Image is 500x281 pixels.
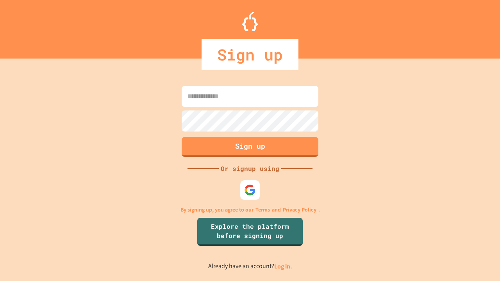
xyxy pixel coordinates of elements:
[182,137,318,157] button: Sign up
[283,206,316,214] a: Privacy Policy
[244,184,256,196] img: google-icon.svg
[208,261,292,271] p: Already have an account?
[197,218,303,246] a: Explore the platform before signing up
[274,262,292,270] a: Log in.
[242,12,258,31] img: Logo.svg
[180,206,320,214] p: By signing up, you agree to our and .
[202,39,298,70] div: Sign up
[219,164,281,173] div: Or signup using
[255,206,270,214] a: Terms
